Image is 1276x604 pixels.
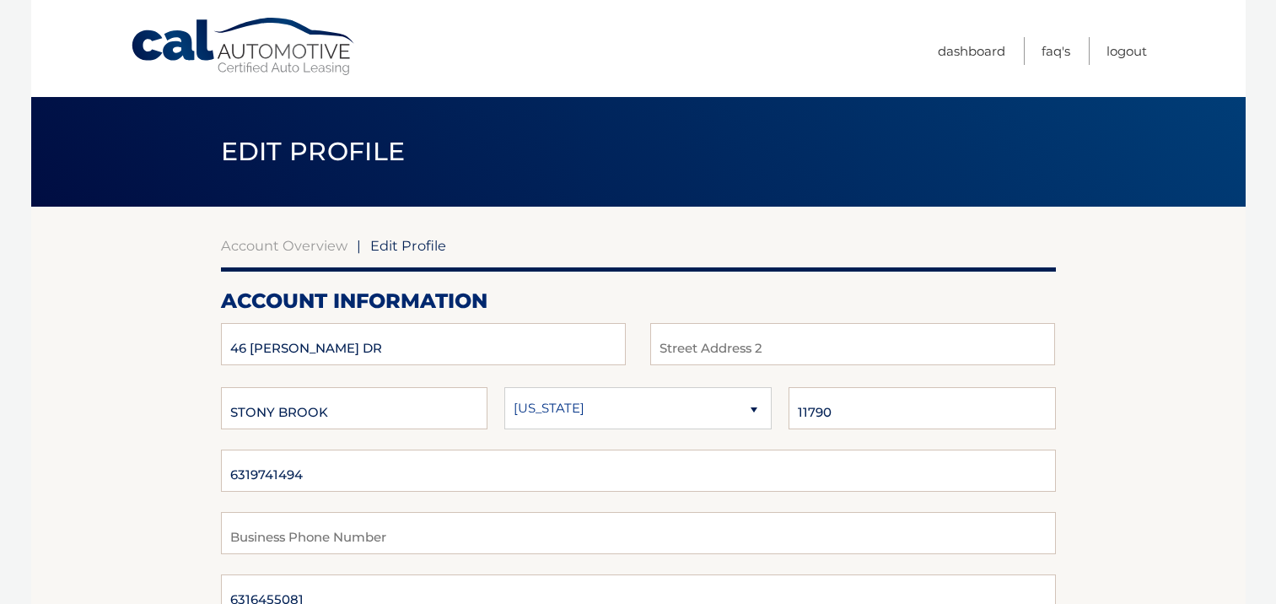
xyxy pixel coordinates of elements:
input: Zip [789,387,1056,429]
input: Street Address 2 [650,323,1055,365]
a: FAQ's [1042,37,1070,65]
a: Dashboard [938,37,1005,65]
a: Cal Automotive [130,17,358,77]
input: City [221,387,488,429]
a: Logout [1106,37,1147,65]
a: Account Overview [221,237,347,254]
input: Business Phone Number [221,512,1056,554]
input: Street Address 2 [221,323,626,365]
span: Edit Profile [370,237,446,254]
input: Home Phone Number [221,450,1056,492]
span: | [357,237,361,254]
span: Edit Profile [221,136,406,167]
h2: account information [221,289,1056,314]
